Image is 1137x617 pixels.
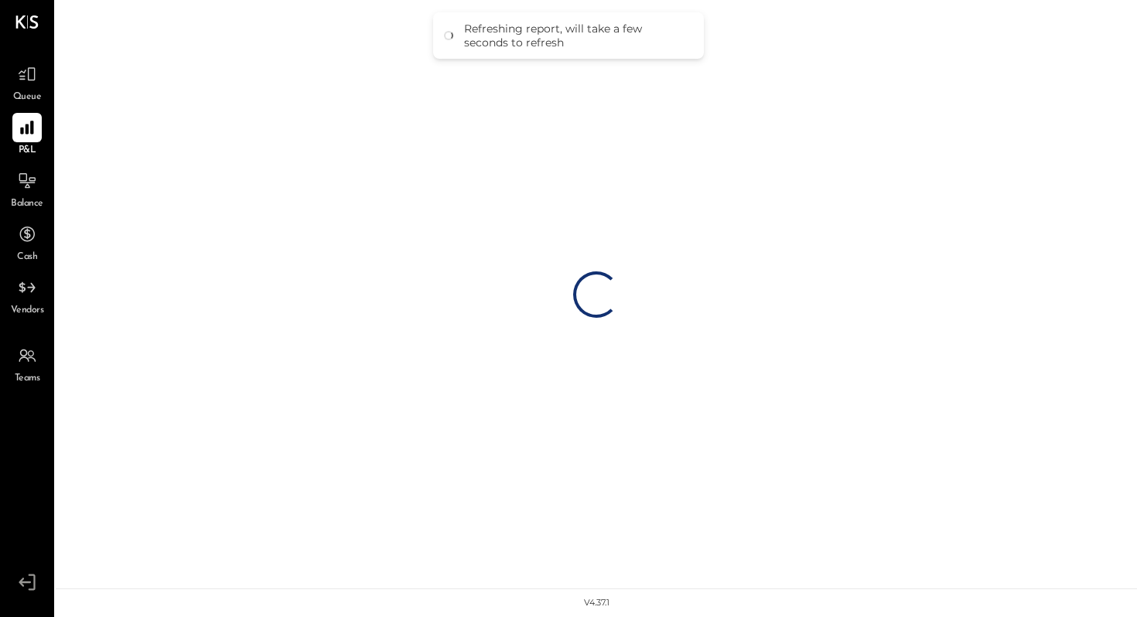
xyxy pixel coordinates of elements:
a: Cash [1,220,53,264]
div: v 4.37.1 [584,597,609,609]
a: P&L [1,113,53,158]
a: Vendors [1,273,53,318]
a: Balance [1,166,53,211]
span: P&L [19,144,36,158]
span: Queue [13,90,42,104]
a: Queue [1,60,53,104]
span: Balance [11,197,43,211]
span: Vendors [11,304,44,318]
div: Refreshing report, will take a few seconds to refresh [464,22,688,49]
span: Teams [15,372,40,386]
span: Cash [17,251,37,264]
a: Teams [1,341,53,386]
